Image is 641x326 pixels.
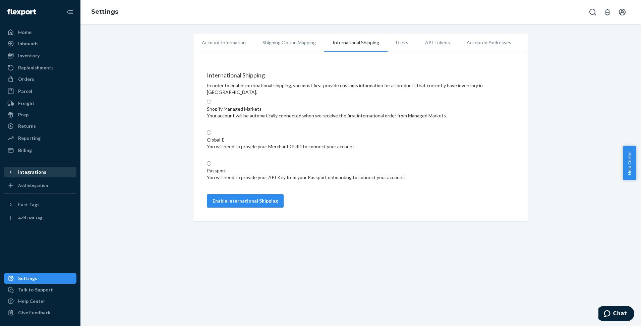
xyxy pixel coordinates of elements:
[207,112,515,119] div: Your account will be automatically connected when we receive the first international order from M...
[207,72,515,79] h4: International Shipping
[18,286,53,293] div: Talk to Support
[18,88,32,95] div: Parcel
[4,62,76,73] a: Replenishments
[7,9,36,15] img: Flexport logo
[18,135,41,142] div: Reporting
[4,273,76,284] a: Settings
[4,180,76,191] a: Add Integration
[4,284,76,295] button: Talk to Support
[18,275,37,282] div: Settings
[586,5,599,19] button: Open Search Box
[207,167,515,174] div: Passport
[388,34,417,51] li: Users
[18,182,48,188] div: Add Integration
[4,109,76,120] a: Prep
[18,169,46,175] div: Integrations
[193,34,254,51] li: Account Information
[207,100,211,104] input: Shopify Managed MarketsYour account will be automatically connected when we receive the first int...
[4,167,76,177] button: Integrations
[18,147,32,154] div: Billing
[18,76,34,83] div: Orders
[91,8,118,15] a: Settings
[4,74,76,85] a: Orders
[4,98,76,109] a: Freight
[4,213,76,223] a: Add Fast Tag
[4,307,76,318] button: Give Feedback
[63,5,76,19] button: Close Navigation
[4,121,76,131] a: Returns
[4,145,76,156] a: Billing
[207,130,211,135] input: Global-EYou will need to provide your Merchant GUID to connect your account.
[623,146,636,180] button: Help Center
[207,161,211,166] input: PassportYou will need to provide your API Key from your Passport onboarding to connect your account.
[207,174,515,181] div: You will need to provide your API Key from your Passport onboarding to connect your account.
[18,40,39,47] div: Inbounds
[4,38,76,49] a: Inbounds
[18,111,28,118] div: Prep
[207,194,284,208] button: Enable International Shipping
[18,123,36,129] div: Returns
[207,106,515,112] div: Shopify Managed Markets
[254,34,324,51] li: Shipping Option Mapping
[207,143,515,150] div: You will need to provide your Merchant GUID to connect your account.
[18,201,40,208] div: Fast Tags
[4,133,76,144] a: Reporting
[417,34,458,51] li: API Tokens
[324,34,388,52] li: International Shipping
[4,50,76,61] a: Inventory
[4,296,76,307] a: Help Center
[207,137,515,143] div: Global-E
[4,86,76,97] a: Parcel
[601,5,614,19] button: Open notifications
[18,64,54,71] div: Replenishments
[616,5,629,19] button: Open account menu
[86,2,124,22] ol: breadcrumbs
[4,27,76,38] a: Home
[207,82,515,96] p: In order to enable international shipping, you must first provide customs information for all pro...
[18,298,45,305] div: Help Center
[18,52,40,59] div: Inventory
[18,100,35,107] div: Freight
[4,199,76,210] button: Fast Tags
[18,29,32,36] div: Home
[458,34,520,51] li: Accepted Addresses
[18,215,42,221] div: Add Fast Tag
[18,309,51,316] div: Give Feedback
[598,306,634,323] iframe: Opens a widget where you can chat to one of our agents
